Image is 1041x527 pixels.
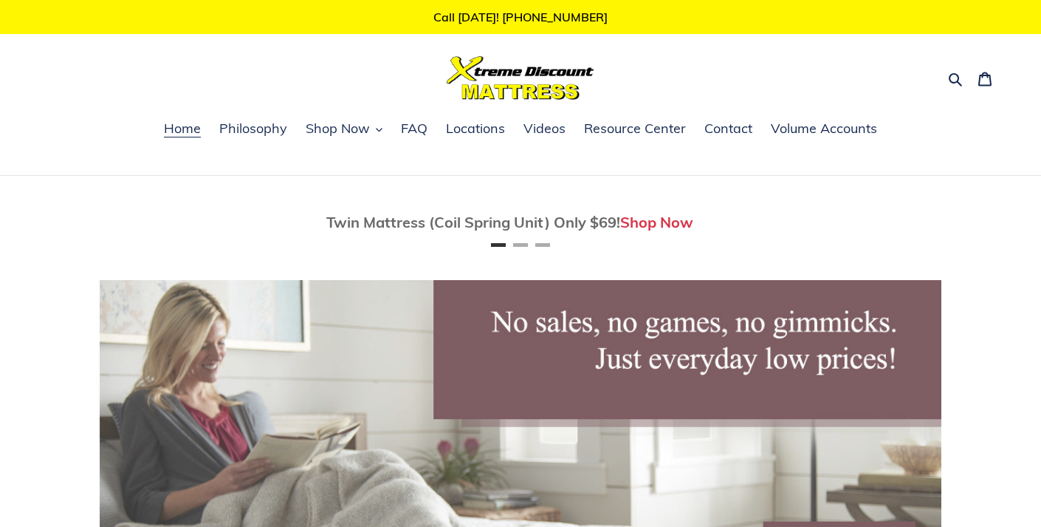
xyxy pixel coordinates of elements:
[491,243,506,247] button: Page 1
[516,118,573,140] a: Videos
[620,213,693,231] a: Shop Now
[535,243,550,247] button: Page 3
[446,120,505,137] span: Locations
[584,120,686,137] span: Resource Center
[164,120,201,137] span: Home
[394,118,435,140] a: FAQ
[326,213,620,231] span: Twin Mattress (Coil Spring Unit) Only $69!
[704,120,752,137] span: Contact
[763,118,884,140] a: Volume Accounts
[513,243,528,247] button: Page 2
[577,118,693,140] a: Resource Center
[771,120,877,137] span: Volume Accounts
[306,120,370,137] span: Shop Now
[697,118,760,140] a: Contact
[298,118,390,140] button: Shop Now
[447,56,594,100] img: Xtreme Discount Mattress
[439,118,512,140] a: Locations
[219,120,287,137] span: Philosophy
[157,118,208,140] a: Home
[212,118,295,140] a: Philosophy
[523,120,566,137] span: Videos
[401,120,427,137] span: FAQ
